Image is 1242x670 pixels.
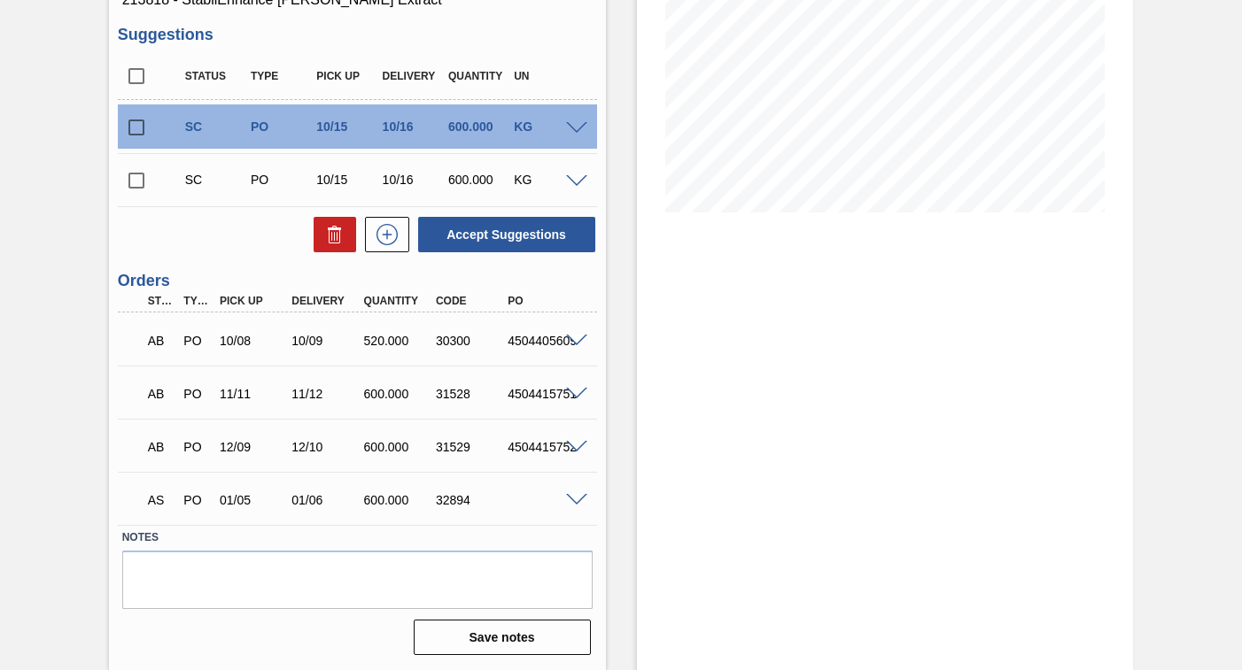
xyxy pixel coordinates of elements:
p: AB [148,440,175,454]
div: Step [144,295,179,307]
p: AS [148,493,175,507]
div: 01/06/2026 [287,493,365,507]
div: Suggestion Created [181,173,252,187]
div: Purchase order [179,493,214,507]
div: Suggestion Created [181,119,252,134]
h3: Suggestions [118,26,597,44]
div: Pick up [312,70,383,82]
div: Code [431,295,509,307]
div: 600.000 [444,119,515,134]
div: Awaiting Billing [144,374,179,413]
div: 12/10/2025 [287,440,365,454]
div: 10/15/2025 [312,119,383,134]
div: Accept Suggestions [409,215,597,254]
div: 10/08/2025 [215,334,293,348]
div: 01/05/2026 [215,493,293,507]
div: 600.000 [444,173,515,187]
div: Purchase order [179,440,214,454]
div: Quantity [360,295,438,307]
h3: Orders [118,272,597,290]
div: PO [503,295,581,307]
div: Awaiting Billing [144,427,179,466]
div: 4504415751 [503,387,581,401]
div: 11/11/2025 [215,387,293,401]
div: 600.000 [360,440,438,454]
div: Purchase order [246,173,317,187]
p: AB [148,334,175,348]
div: 12/09/2025 [215,440,293,454]
div: Delivery [287,295,365,307]
div: KG [509,173,580,187]
button: Accept Suggestions [418,217,595,252]
div: 32894 [431,493,509,507]
div: New suggestion [356,217,409,252]
div: Status [181,70,252,82]
p: AB [148,387,175,401]
div: Purchase order [179,334,214,348]
div: Type [179,295,214,307]
div: 31528 [431,387,509,401]
label: Notes [122,525,593,551]
div: Pick up [215,295,293,307]
div: 520.000 [360,334,438,348]
div: 10/09/2025 [287,334,365,348]
div: 10/16/2025 [378,119,449,134]
div: Delete Suggestions [305,217,356,252]
div: UN [509,70,580,82]
div: Purchase order [179,387,214,401]
div: 11/12/2025 [287,387,365,401]
div: 31529 [431,440,509,454]
div: Delivery [378,70,449,82]
div: KG [509,119,580,134]
div: 600.000 [360,387,438,401]
div: Purchase order [246,119,317,134]
div: 600.000 [360,493,438,507]
div: 4504415752 [503,440,581,454]
button: Save notes [414,620,591,655]
div: 30300 [431,334,509,348]
div: Waiting for PO SAP [144,481,179,520]
div: Awaiting Billing [144,321,179,360]
div: 4504405609 [503,334,581,348]
div: 10/15/2025 [312,173,383,187]
div: Quantity [444,70,515,82]
div: Type [246,70,317,82]
div: 10/16/2025 [378,173,449,187]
